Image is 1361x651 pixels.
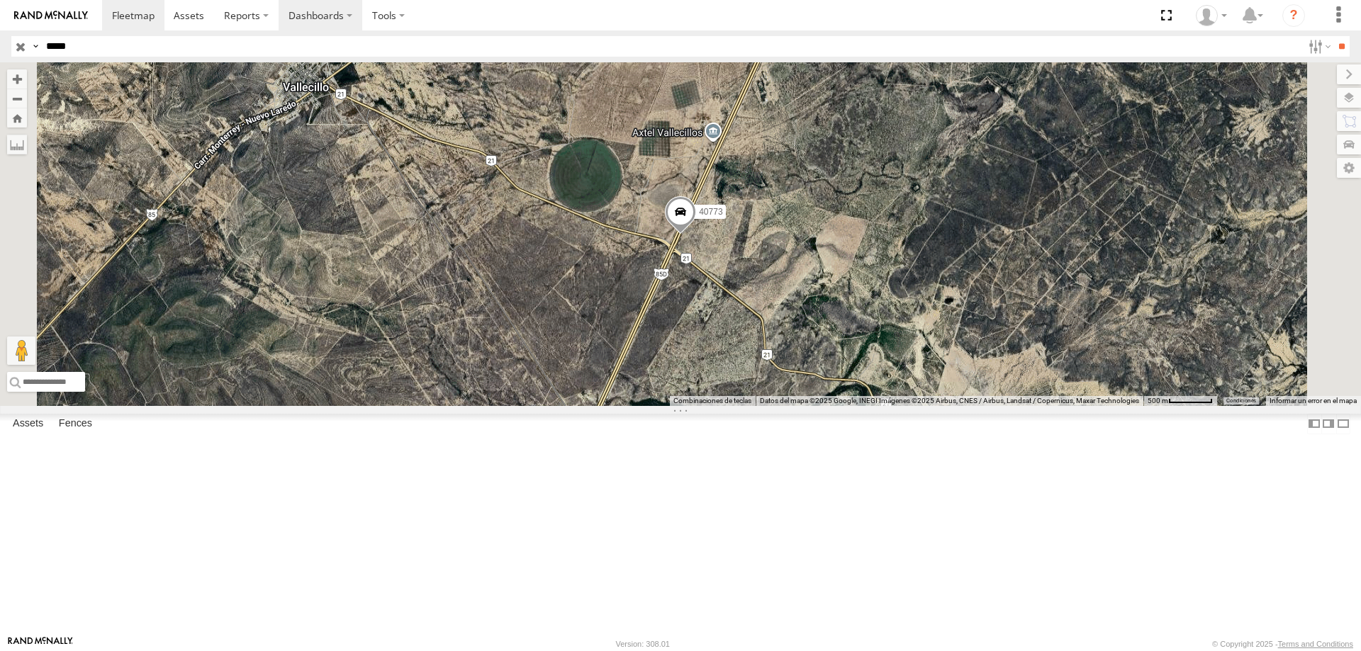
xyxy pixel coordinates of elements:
[1148,397,1168,404] span: 500 m
[1191,5,1232,26] div: Juan Lopez
[616,640,670,648] div: Version: 308.01
[1226,398,1256,404] a: Condiciones (se abre en una nueva pestaña)
[14,11,88,21] img: rand-logo.svg
[1321,414,1335,434] label: Dock Summary Table to the Right
[30,36,41,57] label: Search Query
[1143,396,1217,406] button: Escala del mapa: 500 m por 59 píxeles
[1270,397,1357,404] a: Informar un error en el mapa
[7,135,27,154] label: Measure
[1303,36,1333,57] label: Search Filter Options
[52,414,99,434] label: Fences
[1336,414,1350,434] label: Hide Summary Table
[7,89,27,108] button: Zoom out
[7,108,27,128] button: Zoom Home
[699,207,722,217] span: 40773
[673,396,751,406] button: Combinaciones de teclas
[760,397,1139,404] span: Datos del mapa ©2025 Google, INEGI Imágenes ©2025 Airbus, CNES / Airbus, Landsat / Copernicus, Ma...
[1337,158,1361,178] label: Map Settings
[7,69,27,89] button: Zoom in
[1278,640,1353,648] a: Terms and Conditions
[6,414,50,434] label: Assets
[1212,640,1353,648] div: © Copyright 2025 -
[1282,4,1305,27] i: ?
[7,336,35,365] button: Arrastra el hombrecito naranja al mapa para abrir Street View
[1307,414,1321,434] label: Dock Summary Table to the Left
[8,637,73,651] a: Visit our Website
